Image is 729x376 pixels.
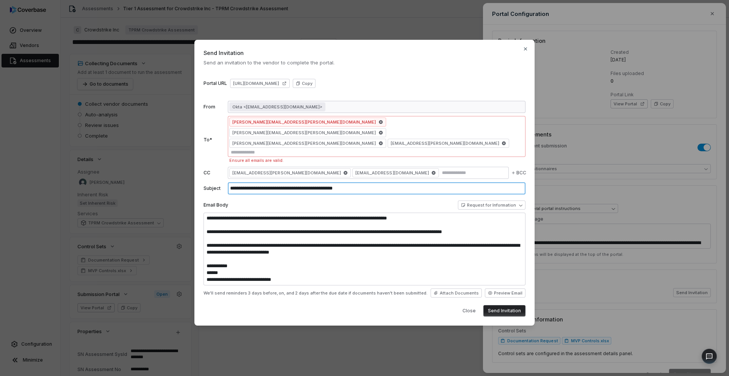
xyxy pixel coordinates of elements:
button: Preview Email [485,288,525,298]
span: Attach Documents [440,290,479,296]
span: on, and [279,290,294,296]
button: Send Invitation [483,305,525,316]
label: From [204,104,225,110]
span: We'll send reminders [204,290,247,296]
span: 3 days before, [248,290,278,296]
a: [URL][DOMAIN_NAME] [230,79,290,88]
span: [EMAIL_ADDRESS][PERSON_NAME][DOMAIN_NAME] [388,139,509,148]
span: [PERSON_NAME][EMAIL_ADDRESS][PERSON_NAME][DOMAIN_NAME] [229,117,386,127]
label: Email Body [204,202,228,208]
span: [EMAIL_ADDRESS][DOMAIN_NAME] [352,168,439,177]
span: 2 days after [295,290,320,296]
label: CC [204,170,225,176]
label: Portal URL [204,80,227,86]
span: Send Invitation [204,49,525,57]
span: [PERSON_NAME][EMAIL_ADDRESS][PERSON_NAME][DOMAIN_NAME] [229,139,386,148]
button: Attach Documents [431,288,482,298]
span: the due date if documents haven't been submitted. [321,290,428,296]
label: Subject [204,185,225,191]
button: BCC [510,164,528,182]
span: [PERSON_NAME][EMAIL_ADDRESS][PERSON_NAME][DOMAIN_NAME] [229,128,386,137]
div: Ensure all emails are valid. [229,158,525,163]
button: Copy [293,79,316,88]
button: Close [458,305,480,316]
span: [EMAIL_ADDRESS][PERSON_NAME][DOMAIN_NAME] [229,168,351,177]
span: Send an invitation to the vendor to complete the portal. [204,59,525,66]
span: Okta <[EMAIL_ADDRESS][DOMAIN_NAME]> [232,104,322,110]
